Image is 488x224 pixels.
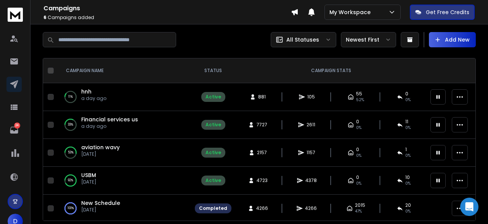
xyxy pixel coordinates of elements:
div: Active [205,177,221,184]
p: My Workspace [329,8,374,16]
span: 0% [356,180,361,187]
th: CAMPAIGN NAME [57,58,190,83]
div: Open Intercom Messenger [460,198,478,216]
button: Add New [429,32,476,47]
span: 0 [356,174,359,180]
th: CAMPAIGN STATS [236,58,426,83]
td: 100%New Schedule[DATE] [57,195,190,222]
span: 55 [356,91,362,97]
span: 881 [258,94,266,100]
td: 53%aviation wavy[DATE] [57,139,190,167]
span: 0% [356,153,361,159]
p: [DATE] [81,151,120,157]
span: 1157 [307,150,315,156]
p: a day ago [81,95,106,102]
p: 53 % [68,149,74,156]
p: Campaigns added [43,15,291,21]
span: 4378 [305,177,317,184]
span: 0 % [405,97,411,103]
div: Active [205,150,221,156]
p: [DATE] [81,179,96,185]
a: aviation wavy [81,143,120,151]
p: 100 % [67,205,74,212]
span: 1 [405,147,407,153]
button: Get Free Credits [410,5,475,20]
h1: Campaigns [43,4,291,13]
div: Completed [199,205,227,211]
span: 47 % [355,208,362,214]
img: logo [8,8,23,22]
span: 11 [405,119,408,125]
span: 0 % [405,153,411,159]
a: USBM [81,171,96,179]
span: 4266 [305,205,317,211]
span: 4723 [257,177,268,184]
a: 24 [6,122,22,138]
button: Newest First [341,32,396,47]
p: a day ago [81,123,138,129]
span: 2015 [355,202,365,208]
span: 2157 [257,150,267,156]
td: 92%USBM[DATE] [57,167,190,195]
p: All Statuses [286,36,319,44]
span: 0% [356,125,361,131]
span: 0 [405,91,408,97]
p: Get Free Credits [426,8,469,16]
span: 0 % [405,180,411,187]
span: 10 [405,174,410,180]
p: 33 % [68,121,73,129]
td: 11%hnha day ago [57,83,190,111]
span: 6 [43,14,47,21]
span: 7727 [257,122,267,128]
span: 0 % [405,208,411,214]
span: 0 [356,147,359,153]
th: STATUS [190,58,236,83]
span: 20 [405,202,411,208]
div: Active [205,94,221,100]
td: 33%Financial services usa day ago [57,111,190,139]
span: 105 [307,94,315,100]
p: 24 [14,122,20,129]
a: hnh [81,88,91,95]
p: 92 % [68,177,73,184]
a: Financial services us [81,116,138,123]
a: New Schedule [81,199,120,207]
span: 0 % [405,125,411,131]
span: 52 % [356,97,364,103]
div: Active [205,122,221,128]
span: 0 [356,119,359,125]
span: 4266 [256,205,268,211]
p: 11 % [68,93,73,101]
p: [DATE] [81,207,120,213]
span: 2611 [307,122,315,128]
